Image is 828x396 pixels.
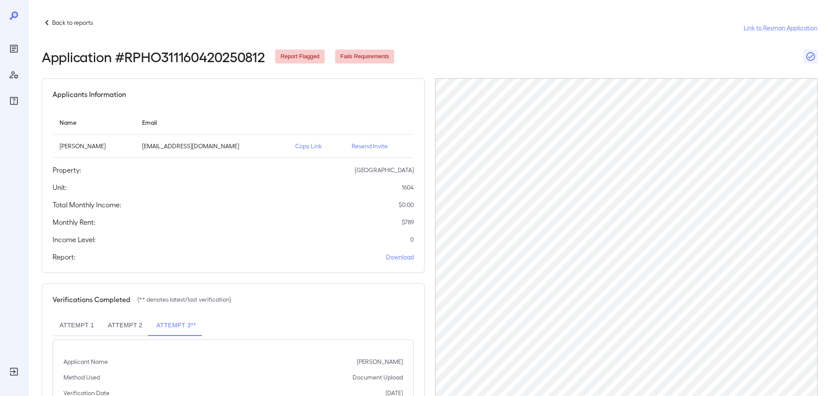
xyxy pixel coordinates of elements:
[7,42,21,56] div: Reports
[150,315,203,336] button: Attempt 3**
[53,110,135,135] th: Name
[63,373,100,382] p: Method Used
[53,110,414,158] table: simple table
[7,365,21,379] div: Log Out
[53,294,130,305] h5: Verifications Completed
[7,68,21,82] div: Manage Users
[744,23,818,32] a: Link to Resman Application
[42,49,265,64] h2: Application # RPHO311160420250812
[410,235,414,244] p: 0
[53,234,96,245] h5: Income Level:
[101,315,149,336] button: Attempt 2
[357,357,403,366] p: [PERSON_NAME]
[53,182,67,193] h5: Unit:
[53,200,121,210] h5: Total Monthly Income:
[135,110,288,135] th: Email
[804,50,818,63] button: Close Report
[137,295,231,304] p: (** denotes latest/last verification)
[63,357,108,366] p: Applicant Name
[352,142,407,150] p: Resend Invite
[386,253,414,261] a: Download
[53,315,101,336] button: Attempt 1
[355,166,414,174] p: [GEOGRAPHIC_DATA]
[53,252,76,262] h5: Report:
[275,53,325,61] span: Report Flagged
[352,373,403,382] p: Document Upload
[402,218,414,226] p: $ 789
[335,53,394,61] span: Fails Requirements
[53,89,126,100] h5: Applicants Information
[142,142,281,150] p: [EMAIL_ADDRESS][DOMAIN_NAME]
[53,217,96,227] h5: Monthly Rent:
[60,142,128,150] p: [PERSON_NAME]
[402,183,414,192] p: 1604
[295,142,338,150] p: Copy Link
[399,200,414,209] p: $ 0.00
[7,94,21,108] div: FAQ
[52,18,93,27] p: Back to reports
[53,165,81,175] h5: Property:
